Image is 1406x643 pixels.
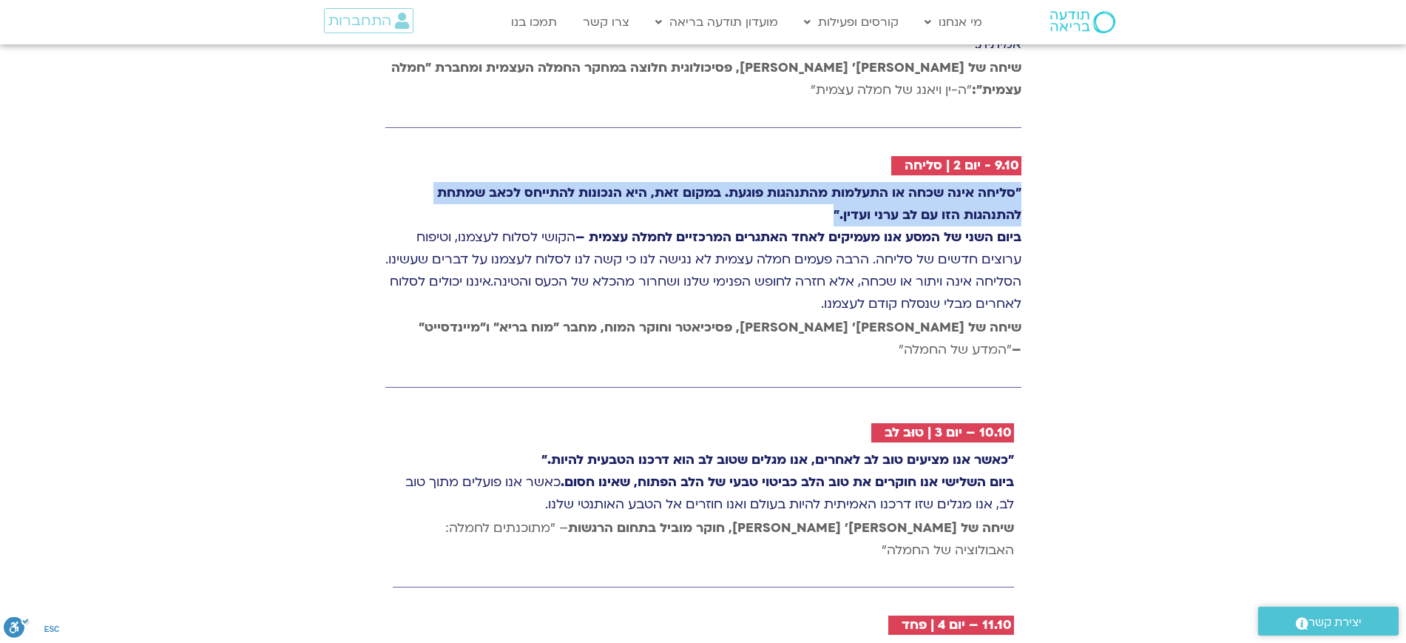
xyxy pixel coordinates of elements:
[445,519,1014,559] span: – "מתוכנתים לחמלה: האבולוציה של החמלה"
[1258,607,1399,636] a: יצירת קשר
[575,229,1021,246] strong: ביום השני של המסע אנו מעמיקים לאחד האתגרים המרכזיים לחמלה עצמית –
[390,273,1021,312] span: איננו יכולים לסלוח לאחרים מבלי שנסלח קודם לעצמנו.
[504,8,564,36] a: תמכו בנו
[437,184,1021,223] strong: "סליחה אינה שכחה או התעלמות מהתנהגות פוגעת. במקום זאת, היא הנכונות להתייחס לכאב שמתחת להתנהגות הז...
[561,474,1014,491] strong: ביום השלישי אנו חוקרים את טוב הלב כביטוי טבעי של הלב הפתוח, שאינו חסום.
[541,451,1014,468] strong: "כאשר אנו מציעים טוב לב לאחרים, אנו מגלים שטוב לב הוא דרכנו הטבעית להיות."
[419,319,1021,358] strong: שיחה של [PERSON_NAME]׳ [PERSON_NAME], פסיכיאטר וחוקר המוח, מחבר "מוח בריא" ו"מיינדסייט" –
[328,13,391,29] span: התחברות
[1308,613,1362,633] span: יצירת קשר
[419,319,1021,358] span: "המדע של החמלה"
[393,449,1014,516] p: כאשר אנו פועלים מתוך טוב לב, אנו מגלים שזו דרכנו האמיתית להיות בעולם ואנו חוזרים אל הטבע האותנטי ...
[391,59,1021,98] strong: שיחה של [PERSON_NAME]׳ [PERSON_NAME], פסיכולוגית חלוצה במחקר החמלה העצמית ומחברת "חמלה עצמית":
[1050,11,1115,33] img: תודעה בריאה
[385,182,1021,315] p: הקושי לסלוח לעצמנו, וטיפוח ערוצים חדשים של סליחה. הרבה פעמים חמלה עצמית לא נגישה לנו כי קשה לנו ל...
[917,8,990,36] a: מי אנחנו
[902,618,1012,633] h2: 11.10 – יום 4 | פחד
[797,8,906,36] a: קורסים ופעילות
[648,8,785,36] a: מועדון תודעה בריאה
[391,59,1021,98] span: "ה-ין ויאנג של חמלה עצמית"
[885,425,1012,440] h2: 10.10 – יום 3 | טוּב לב
[568,519,1014,536] strong: שיחה של [PERSON_NAME]׳ [PERSON_NAME], חוקר מוביל בתחום הרגשות
[324,8,413,33] a: התחברות
[575,8,637,36] a: צרו קשר
[905,158,1019,173] h2: 9.10 - יום 2 | סליחה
